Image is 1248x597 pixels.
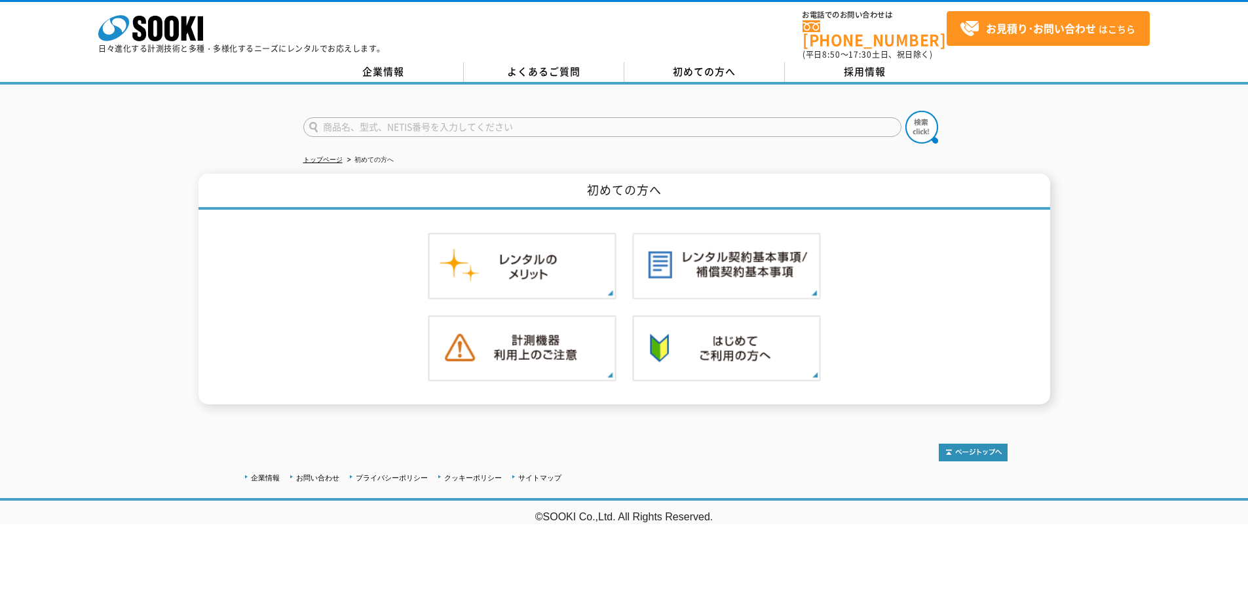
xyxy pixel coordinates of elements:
img: レンタルのメリット [428,233,616,299]
span: 初めての方へ [673,64,736,79]
a: プライバシーポリシー [356,474,428,482]
a: 企業情報 [251,474,280,482]
a: トップページ [303,156,343,163]
a: 採用情報 [785,62,945,82]
img: 初めての方へ [632,315,821,382]
input: 商品名、型式、NETIS番号を入力してください [303,117,901,137]
a: 企業情報 [303,62,464,82]
span: 17:30 [848,48,872,60]
a: お問い合わせ [296,474,339,482]
strong: お見積り･お問い合わせ [986,20,1096,36]
img: btn_search.png [905,111,938,144]
a: クッキーポリシー [444,474,502,482]
span: お電話でのお問い合わせは [803,11,947,19]
a: お見積り･お問い合わせはこちら [947,11,1150,46]
img: 計測機器ご利用上のご注意 [428,315,616,382]
a: サイトマップ [518,474,561,482]
a: [PHONE_NUMBER] [803,20,947,47]
p: 日々進化する計測技術と多種・多様化するニーズにレンタルでお応えします。 [98,45,385,52]
li: 初めての方へ [345,153,394,167]
a: よくあるご質問 [464,62,624,82]
span: はこちら [960,19,1135,39]
img: トップページへ [939,444,1008,461]
span: 8:50 [822,48,841,60]
img: レンタル契約基本事項／補償契約基本事項 [632,233,821,299]
a: 初めての方へ [624,62,785,82]
span: (平日 ～ 土日、祝日除く) [803,48,932,60]
h1: 初めての方へ [199,174,1050,210]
